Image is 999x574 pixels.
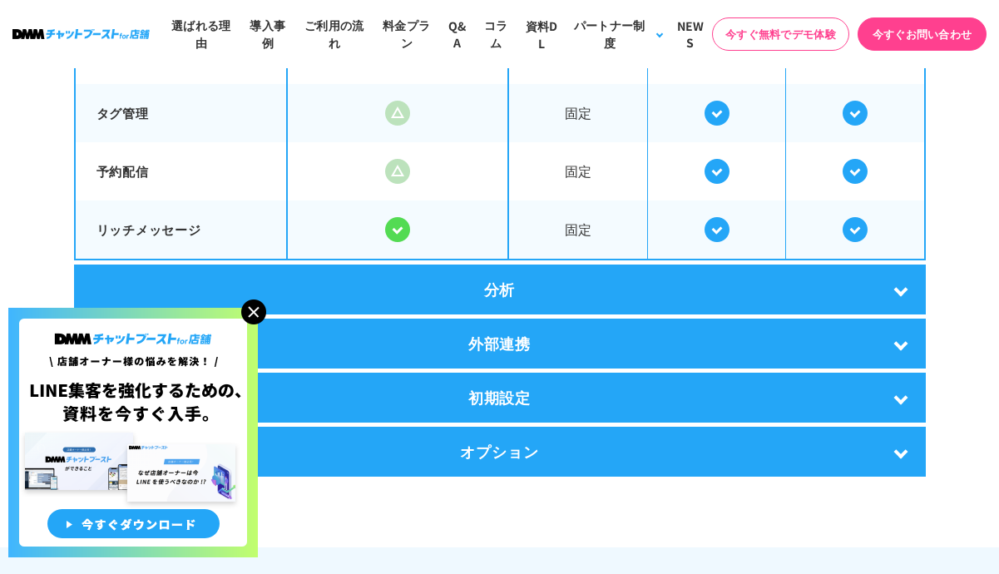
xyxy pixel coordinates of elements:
[12,29,150,38] img: ロゴ
[74,427,926,477] div: オプション
[96,220,266,240] p: リッチメッセージ
[570,17,649,52] div: パートナー制度
[509,202,647,256] span: 固定
[96,104,266,123] p: タグ管理
[509,86,647,140] span: 固定
[858,17,987,51] a: 今すぐお問い合わせ
[8,308,258,557] img: 店舗オーナー様の悩みを解決!LINE集客を狂化するための資料を今すぐ入手!
[74,265,926,314] div: 分析
[96,162,266,181] p: 予約配信
[74,319,926,369] div: 外部連携
[74,373,926,423] div: 初期設定
[8,308,258,328] a: 店舗オーナー様の悩みを解決!LINE集客を狂化するための資料を今すぐ入手!
[712,17,849,51] a: 今すぐ無料でデモ体験
[509,144,647,198] span: 固定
